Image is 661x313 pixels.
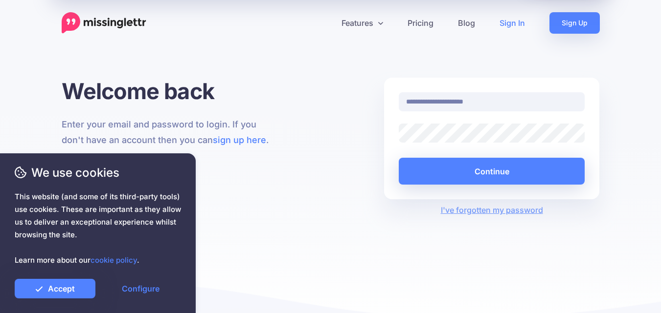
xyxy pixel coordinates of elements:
[487,12,537,34] a: Sign In
[549,12,600,34] a: Sign Up
[15,279,95,298] a: Accept
[15,190,181,267] span: This website (and some of its third-party tools) use cookies. These are important as they allow u...
[213,135,266,145] a: sign up here
[15,164,181,181] span: We use cookies
[399,158,585,185] button: Continue
[329,12,395,34] a: Features
[91,255,137,265] a: cookie policy
[441,205,543,215] a: I've forgotten my password
[446,12,487,34] a: Blog
[100,279,181,298] a: Configure
[395,12,446,34] a: Pricing
[62,117,277,148] p: Enter your email and password to login. If you don't have an account then you can .
[62,78,277,104] h1: Welcome back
